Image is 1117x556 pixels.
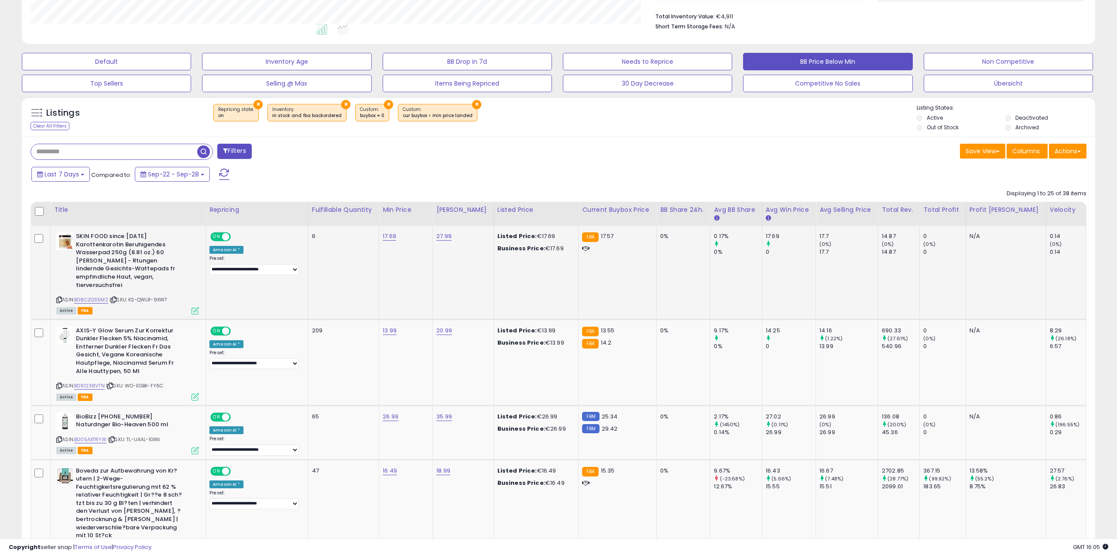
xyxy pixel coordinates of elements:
[56,467,74,484] img: 41ClkOtTteL._SL40_.jpg
[74,296,108,304] a: B08CZGS5M2
[743,53,912,70] button: BB Price Below Min
[766,327,815,335] div: 14.25
[1050,413,1086,421] div: 0.86
[882,205,916,214] div: Total Rev.
[601,338,612,347] span: 14.2
[1007,144,1048,159] button: Columns
[56,413,74,430] img: 31gkl02BcgL._SL40_.jpg
[209,256,302,275] div: Preset:
[766,248,815,256] div: 0
[230,327,243,335] span: OFF
[209,246,243,254] div: Amazon AI *
[887,421,906,428] small: (200%)
[1050,232,1086,240] div: 0.14
[497,339,572,347] div: €13.99
[78,394,93,401] span: FBA
[923,428,965,436] div: 0
[819,241,832,248] small: (0%)
[202,75,371,92] button: Selling @ Max
[766,413,815,421] div: 27.02
[56,327,199,400] div: ASIN:
[602,425,618,433] span: 29.42
[819,467,878,475] div: 16.67
[882,327,919,335] div: 690.33
[497,413,572,421] div: €26.99
[819,413,878,421] div: 26.99
[1049,144,1086,159] button: Actions
[76,327,182,377] b: AXIS-Y Glow Serum Zur Korrektur Dunkler Flecken 5% Niacinamid, Entferner Dunkler Flecken Fr Das G...
[714,205,758,214] div: Avg BB Share
[211,413,222,421] span: ON
[78,447,93,454] span: FBA
[929,475,951,482] small: (99.92%)
[917,104,1095,112] p: Listing States:
[91,171,131,179] span: Compared to:
[882,428,919,436] div: 45.36
[582,205,653,214] div: Current Buybox Price
[497,412,537,421] b: Listed Price:
[970,232,1039,240] div: N/A
[230,467,243,475] span: OFF
[135,167,210,182] button: Sep-22 - Sep-28
[75,543,112,551] a: Terms of Use
[825,475,843,482] small: (7.48%)
[563,75,732,92] button: 30 Day Decrease
[660,327,703,335] div: 0%
[497,479,545,487] b: Business Price:
[602,412,618,421] span: 25.34
[923,421,935,428] small: (0%)
[209,436,302,456] div: Preset:
[497,244,545,252] b: Business Price:
[960,144,1005,159] button: Save View
[312,327,373,335] div: 209
[771,475,791,482] small: (5.66%)
[497,425,545,433] b: Business Price:
[923,483,965,490] div: 183.65
[882,413,919,421] div: 136.08
[384,100,393,109] button: ×
[923,335,935,342] small: (0%)
[819,232,878,240] div: 17.7
[771,421,788,428] small: (0.11%)
[1055,421,1079,428] small: (196.55%)
[211,467,222,475] span: ON
[970,467,1046,475] div: 13.58%
[882,467,919,475] div: 2702.85
[714,413,762,421] div: 2.17%
[766,342,815,350] div: 0
[655,10,1080,21] li: €4,911
[882,342,919,350] div: 540.96
[819,248,878,256] div: 17.7
[110,296,167,303] span: | SKU: KS-QWLR-9XW7
[230,413,243,421] span: OFF
[209,350,302,370] div: Preset:
[497,466,537,475] b: Listed Price:
[56,447,76,454] span: All listings currently available for purchase on Amazon
[660,413,703,421] div: 0%
[1050,483,1086,490] div: 26.83
[74,436,106,443] a: B005AXTRYW
[312,467,373,475] div: 47
[54,205,202,214] div: Title
[31,122,69,130] div: Clear All Filters
[882,248,919,256] div: 14.87
[497,338,545,347] b: Business Price:
[436,466,450,475] a: 18.99
[403,106,473,119] span: Custom:
[714,467,762,475] div: 9.67%
[31,167,90,182] button: Last 7 Days
[819,327,878,335] div: 14.16
[108,436,160,443] span: | SKU: TL-UAAL-1GXN
[45,170,79,179] span: Last 7 Days
[720,475,745,482] small: (-23.68%)
[882,241,894,248] small: (0%)
[211,233,222,241] span: ON
[383,205,429,214] div: Min Price
[1012,147,1040,155] span: Columns
[825,335,843,342] small: (1.22%)
[1050,428,1086,436] div: 0.29
[601,326,615,335] span: 13.55
[230,233,243,241] span: OFF
[9,543,41,551] strong: Copyright
[970,413,1039,421] div: N/A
